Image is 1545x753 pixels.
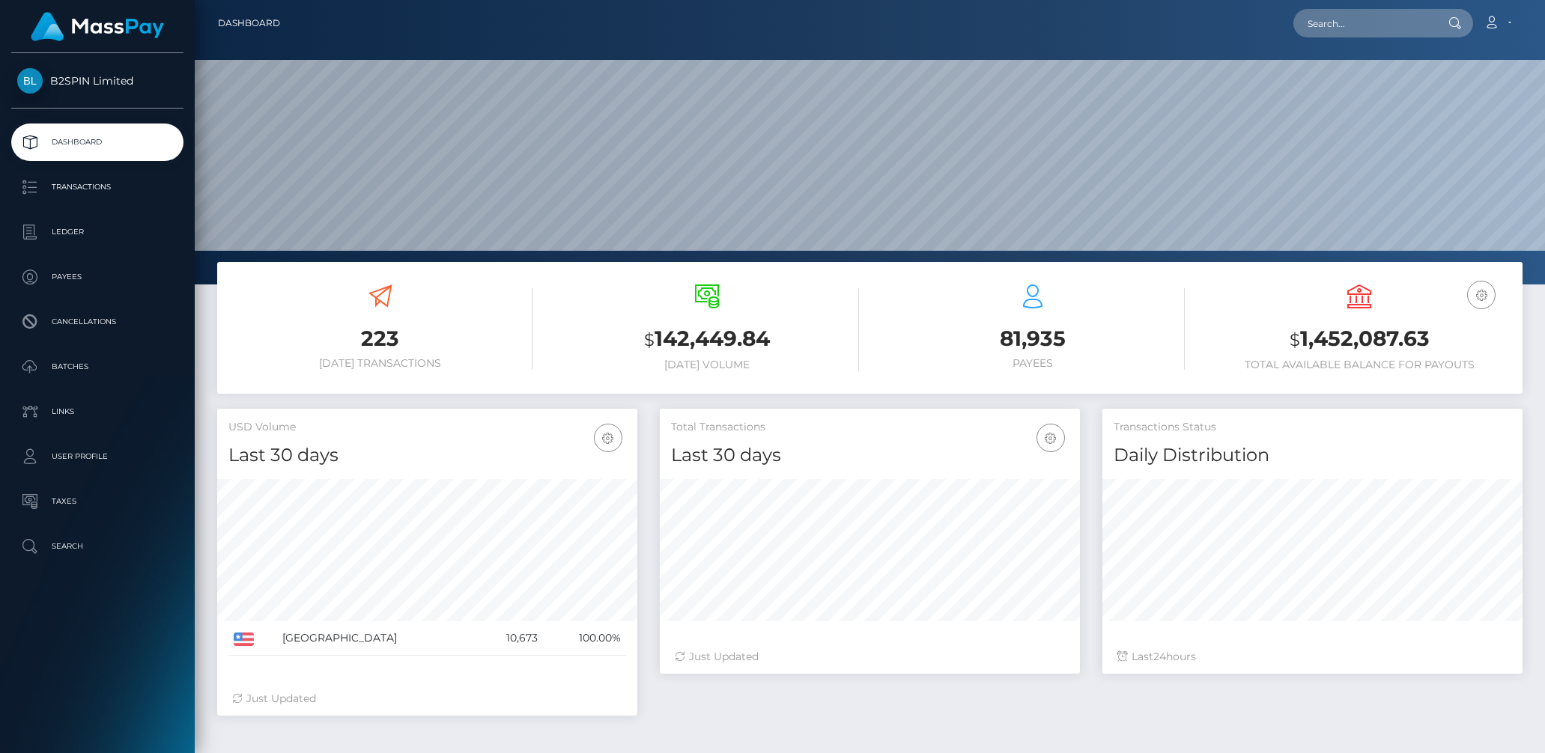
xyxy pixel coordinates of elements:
a: Taxes [11,483,183,520]
img: B2SPIN Limited [17,68,43,94]
div: Last hours [1117,649,1508,665]
p: Payees [17,266,177,288]
h5: Transactions Status [1114,420,1511,435]
a: Dashboard [11,124,183,161]
h4: Last 30 days [671,442,1069,469]
h4: Last 30 days [228,442,626,469]
a: Ledger [11,213,183,251]
h4: Daily Distribution [1114,442,1511,469]
p: Cancellations [17,311,177,333]
span: 24 [1153,650,1166,663]
h5: Total Transactions [671,420,1069,435]
h5: USD Volume [228,420,626,435]
a: Dashboard [218,7,280,39]
h3: 142,449.84 [555,324,859,355]
p: Transactions [17,176,177,198]
a: Transactions [11,168,183,206]
a: Cancellations [11,303,183,341]
p: Batches [17,356,177,378]
h6: [DATE] Volume [555,359,859,371]
a: Payees [11,258,183,296]
h6: Payees [881,357,1186,370]
p: Taxes [17,490,177,513]
h3: 223 [228,324,532,353]
p: Search [17,535,177,558]
input: Search... [1293,9,1434,37]
p: User Profile [17,445,177,468]
a: Search [11,528,183,565]
span: B2SPIN Limited [11,74,183,88]
td: 10,673 [476,621,543,656]
div: Just Updated [675,649,1065,665]
td: [GEOGRAPHIC_DATA] [277,621,476,656]
a: Links [11,393,183,430]
p: Dashboard [17,131,177,153]
a: Batches [11,348,183,385]
p: Ledger [17,221,177,243]
a: User Profile [11,438,183,475]
div: Just Updated [232,691,622,707]
p: Links [17,400,177,423]
small: $ [644,329,655,350]
img: US.png [234,632,254,646]
td: 100.00% [543,621,626,656]
img: MassPay Logo [31,12,164,41]
h3: 81,935 [881,324,1186,353]
small: $ [1290,329,1300,350]
h6: [DATE] Transactions [228,357,532,370]
h3: 1,452,087.63 [1207,324,1511,355]
h6: Total Available Balance for Payouts [1207,359,1511,371]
